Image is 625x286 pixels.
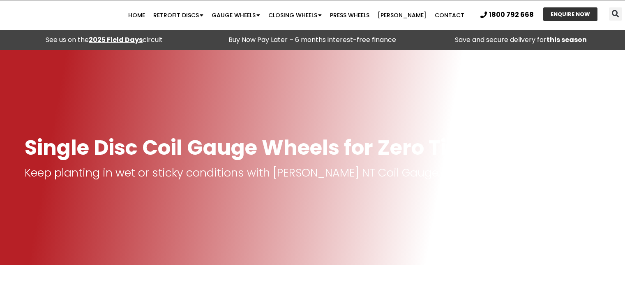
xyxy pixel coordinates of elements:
a: 2025 Field Days [89,35,143,44]
img: Ryan NT logo [25,2,107,28]
p: Buy Now Pay Later – 6 months interest-free finance [212,34,413,46]
a: Retrofit Discs [149,7,208,23]
a: Contact [431,7,468,23]
p: Keep planting in wet or sticky conditions with [PERSON_NAME] NT Coil Gauge Wheels. [25,167,600,179]
div: Search [609,7,622,21]
a: ENQUIRE NOW [543,7,597,21]
div: See us on the circuit [4,34,204,46]
a: Home [124,7,149,23]
a: [PERSON_NAME] [374,7,431,23]
nav: Menu [121,7,471,23]
strong: this season [547,35,587,44]
span: 1800 792 668 [489,12,534,18]
p: Save and secure delivery for [421,34,621,46]
a: Closing Wheels [264,7,326,23]
h1: Single Disc Coil Gauge Wheels for Zero Till Farming [25,136,600,159]
span: ENQUIRE NOW [551,12,590,17]
a: Press Wheels [326,7,374,23]
a: Gauge Wheels [208,7,264,23]
a: 1800 792 668 [480,12,534,18]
